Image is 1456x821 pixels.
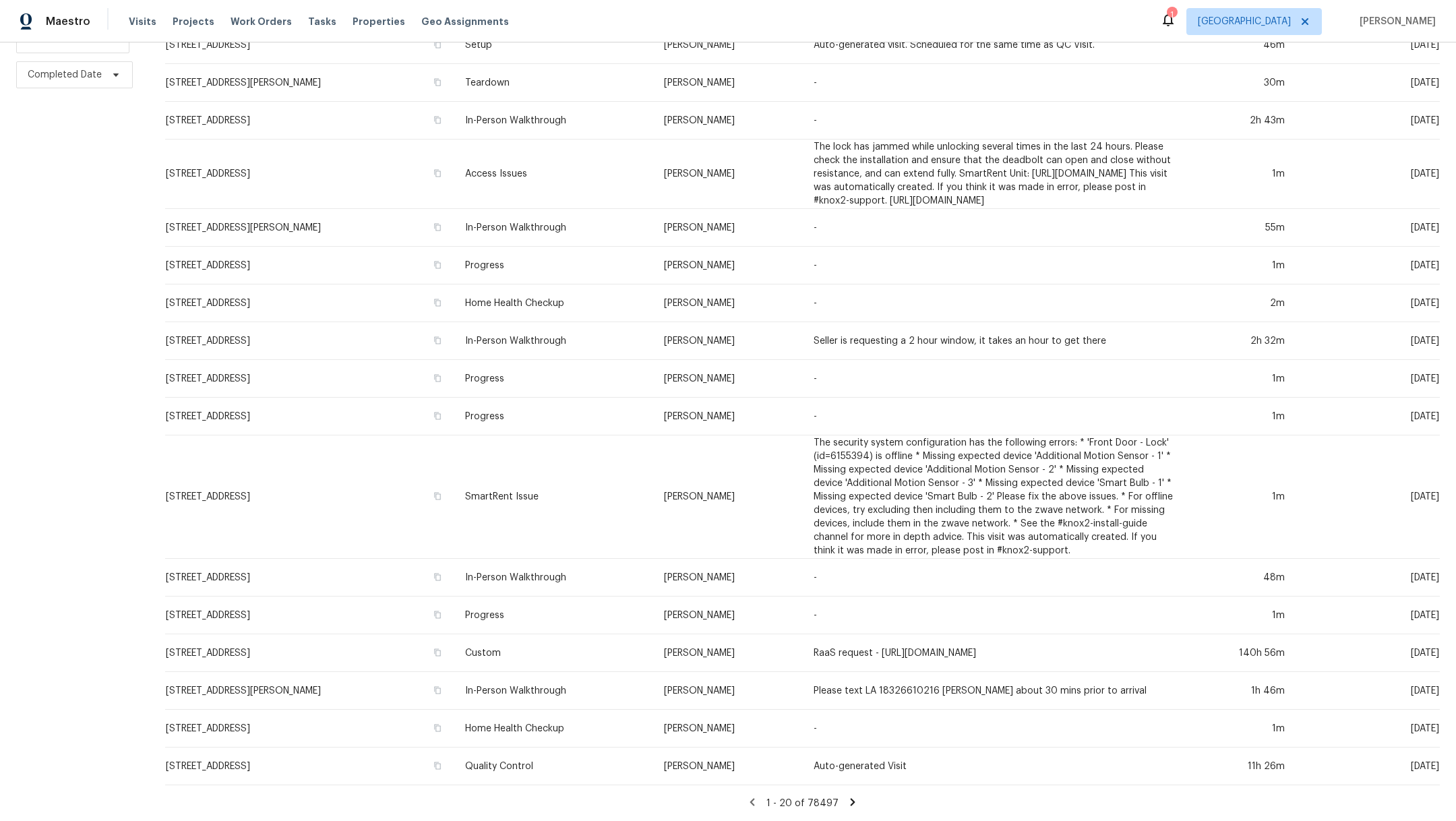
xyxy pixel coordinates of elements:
td: 140h 56m [1185,634,1296,672]
td: - [803,710,1185,748]
button: Copy Address [431,646,444,659]
td: [PERSON_NAME] [653,247,803,284]
td: Progress [454,360,653,398]
td: In-Person Walkthrough [454,672,653,710]
td: [DATE] [1296,559,1440,597]
span: Maestro [46,15,90,28]
span: Properties [353,15,405,28]
td: Custom [454,634,653,672]
td: [DATE] [1296,360,1440,398]
td: [PERSON_NAME] [653,322,803,360]
td: In-Person Walkthrough [454,102,653,140]
button: Copy Address [431,684,444,696]
td: [DATE] [1296,634,1440,672]
td: Home Health Checkup [454,284,653,322]
button: Copy Address [431,372,444,384]
td: SmartRent Issue [454,435,653,559]
td: [DATE] [1296,247,1440,284]
button: Copy Address [431,114,444,126]
td: 2m [1185,284,1296,322]
td: 55m [1185,209,1296,247]
td: [STREET_ADDRESS] [165,710,454,748]
td: [PERSON_NAME] [653,360,803,398]
button: Copy Address [431,221,444,233]
td: 1h 46m [1185,672,1296,710]
button: Copy Address [431,609,444,621]
button: Copy Address [431,571,444,583]
td: 1m [1185,435,1296,559]
td: 2h 32m [1185,322,1296,360]
button: Copy Address [431,76,444,88]
td: [DATE] [1296,748,1440,785]
span: Completed Date [28,68,102,82]
td: [STREET_ADDRESS] [165,748,454,785]
span: Visits [129,15,156,28]
td: [PERSON_NAME] [653,559,803,597]
span: 1 - 20 of 78497 [766,799,839,808]
td: [PERSON_NAME] [653,672,803,710]
span: [PERSON_NAME] [1354,15,1436,28]
td: [STREET_ADDRESS] [165,140,454,209]
td: [STREET_ADDRESS][PERSON_NAME] [165,209,454,247]
td: - [803,559,1185,597]
button: Copy Address [431,410,444,422]
td: Access Issues [454,140,653,209]
td: Quality Control [454,748,653,785]
td: [DATE] [1296,597,1440,634]
td: 46m [1185,26,1296,64]
td: [STREET_ADDRESS] [165,634,454,672]
td: [STREET_ADDRESS] [165,360,454,398]
td: Home Health Checkup [454,710,653,748]
td: Seller is requesting a 2 hour window, it takes an hour to get there [803,322,1185,360]
td: 1m [1185,597,1296,634]
td: [DATE] [1296,209,1440,247]
td: In-Person Walkthrough [454,322,653,360]
td: [DATE] [1296,672,1440,710]
td: [DATE] [1296,102,1440,140]
td: 2h 43m [1185,102,1296,140]
button: Copy Address [431,490,444,502]
td: The security system configuration has the following errors: * 'Front Door - Lock' (id=6155394) is... [803,435,1185,559]
td: [STREET_ADDRESS] [165,559,454,597]
td: 1m [1185,360,1296,398]
td: [STREET_ADDRESS] [165,102,454,140]
button: Copy Address [431,38,444,51]
td: 1m [1185,140,1296,209]
td: [STREET_ADDRESS] [165,398,454,435]
td: [STREET_ADDRESS][PERSON_NAME] [165,64,454,102]
td: [DATE] [1296,398,1440,435]
td: 1m [1185,710,1296,748]
button: Copy Address [431,760,444,772]
td: Progress [454,247,653,284]
td: 1m [1185,398,1296,435]
td: [PERSON_NAME] [653,102,803,140]
td: [PERSON_NAME] [653,26,803,64]
button: Copy Address [431,259,444,271]
td: - [803,284,1185,322]
td: [PERSON_NAME] [653,748,803,785]
td: 1m [1185,247,1296,284]
td: Auto-generated visit. Scheduled for the same time as QC Visit. [803,26,1185,64]
td: [DATE] [1296,435,1440,559]
td: [STREET_ADDRESS] [165,247,454,284]
td: - [803,209,1185,247]
td: [STREET_ADDRESS] [165,597,454,634]
span: Tasks [308,17,336,26]
td: 11h 26m [1185,748,1296,785]
td: In-Person Walkthrough [454,559,653,597]
span: Work Orders [231,15,292,28]
td: - [803,247,1185,284]
td: [DATE] [1296,284,1440,322]
button: Copy Address [431,167,444,179]
td: [STREET_ADDRESS] [165,322,454,360]
td: Auto-generated Visit [803,748,1185,785]
td: Setup [454,26,653,64]
td: Please text LA 18326610216 [PERSON_NAME] about 30 mins prior to arrival [803,672,1185,710]
td: [DATE] [1296,322,1440,360]
td: Progress [454,398,653,435]
div: 1 [1167,8,1176,22]
td: - [803,102,1185,140]
span: [GEOGRAPHIC_DATA] [1198,15,1291,28]
td: Progress [454,597,653,634]
td: [PERSON_NAME] [653,634,803,672]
